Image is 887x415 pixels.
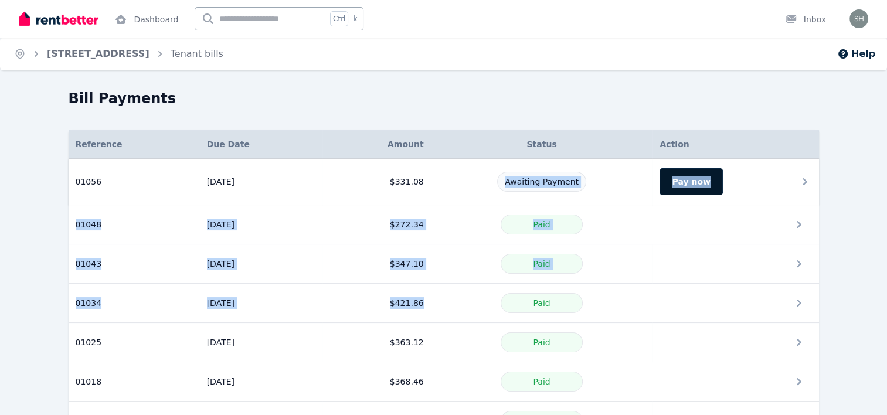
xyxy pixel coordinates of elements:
td: [DATE] [200,323,322,362]
img: RentBetter [19,10,98,28]
td: $368.46 [322,362,431,402]
td: [DATE] [200,159,322,205]
td: [DATE] [200,362,322,402]
div: Inbox [785,13,826,25]
h1: Bill Payments [69,89,176,108]
span: Ctrl [330,11,348,26]
td: $347.10 [322,244,431,284]
span: Paid [533,220,550,229]
td: [DATE] [200,244,322,284]
span: 01056 [76,176,102,188]
td: $421.86 [322,284,431,323]
td: $272.34 [322,205,431,244]
td: [DATE] [200,284,322,323]
span: 01018 [76,376,102,387]
td: $363.12 [322,323,431,362]
span: 01025 [76,336,102,348]
span: Paid [533,298,550,308]
td: [DATE] [200,205,322,244]
span: Reference [76,138,123,150]
span: k [353,14,357,23]
span: Paid [533,377,550,386]
span: Paid [533,338,550,347]
th: Due Date [200,130,322,159]
img: sharlsm@hotmail.com [849,9,868,28]
th: Status [431,130,653,159]
span: Tenant bills [171,47,223,61]
span: Awaiting Payment [505,177,579,186]
span: 01043 [76,258,102,270]
span: 01034 [76,297,102,309]
th: Action [652,130,818,159]
span: 01048 [76,219,102,230]
button: Pay now [660,168,722,195]
th: Amount [322,130,431,159]
span: Paid [533,259,550,268]
a: [STREET_ADDRESS] [47,48,149,59]
td: $331.08 [322,159,431,205]
button: Help [837,47,875,61]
